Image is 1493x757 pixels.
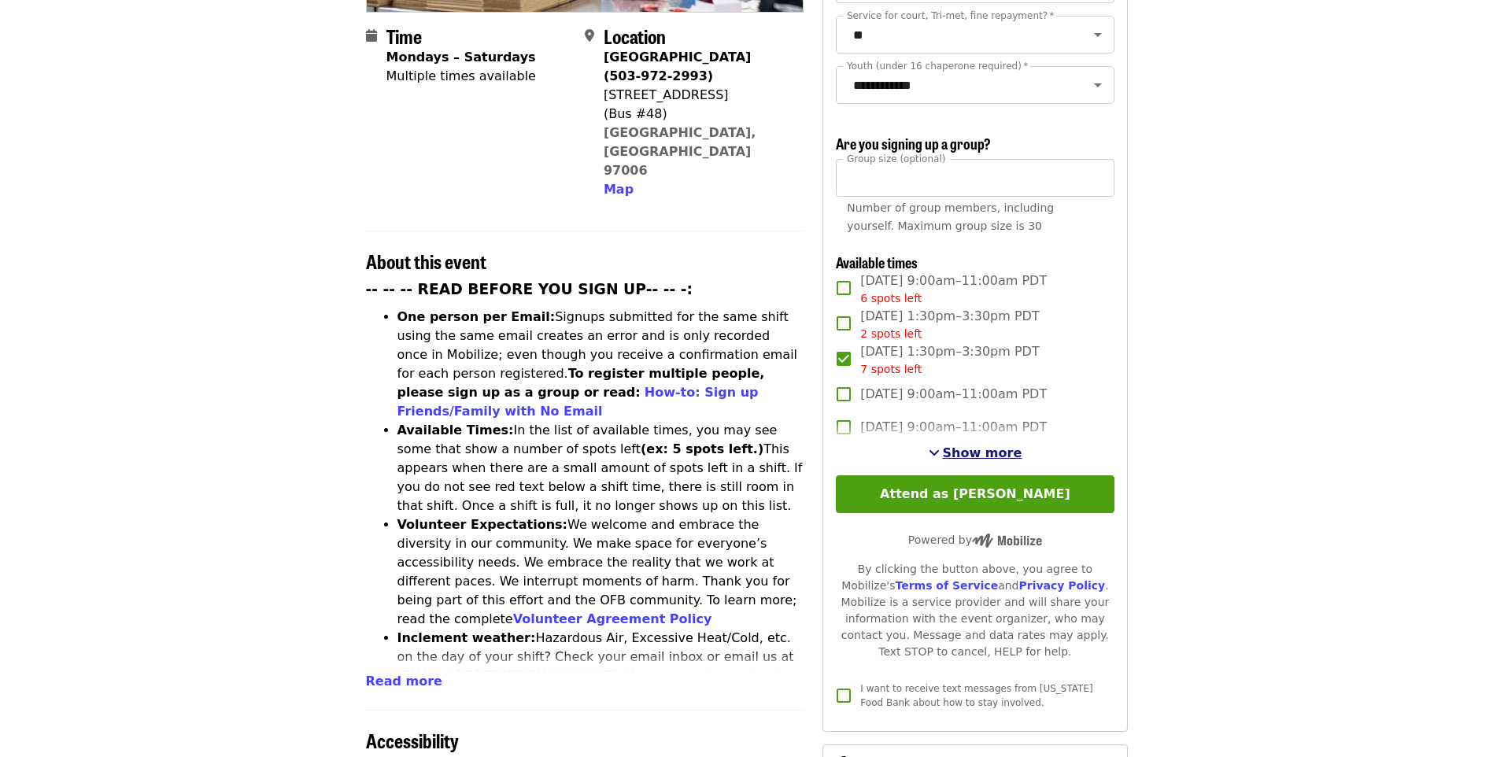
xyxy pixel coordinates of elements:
[366,28,377,43] i: calendar icon
[836,159,1114,197] input: [object Object]
[860,327,922,340] span: 2 spots left
[397,308,804,421] li: Signups submitted for the same shift using the same email creates an error and is only recorded o...
[860,292,922,305] span: 6 spots left
[847,11,1055,20] label: Service for court, Tri-met, fine repayment?
[604,22,666,50] span: Location
[366,674,442,689] span: Read more
[386,67,536,86] div: Multiple times available
[943,445,1022,460] span: Show more
[585,28,594,43] i: map-marker-alt icon
[836,133,991,153] span: Are you signing up a group?
[366,726,459,754] span: Accessibility
[397,309,556,324] strong: One person per Email:
[386,50,536,65] strong: Mondays – Saturdays
[397,515,804,629] li: We welcome and embrace the diversity in our community. We make space for everyone’s accessibility...
[836,475,1114,513] button: Attend as [PERSON_NAME]
[860,683,1092,708] span: I want to receive text messages from [US_STATE] Food Bank about how to stay involved.
[366,672,442,691] button: Read more
[972,534,1042,548] img: Powered by Mobilize
[847,201,1054,232] span: Number of group members, including yourself. Maximum group size is 30
[836,252,918,272] span: Available times
[1018,579,1105,592] a: Privacy Policy
[604,50,751,83] strong: [GEOGRAPHIC_DATA] (503-972-2993)
[860,363,922,375] span: 7 spots left
[908,534,1042,546] span: Powered by
[604,182,634,197] span: Map
[929,444,1022,463] button: See more timeslots
[895,579,998,592] a: Terms of Service
[1087,74,1109,96] button: Open
[397,366,765,400] strong: To register multiple people, please sign up as a group or read:
[397,630,536,645] strong: Inclement weather:
[860,418,1047,437] span: [DATE] 9:00am–11:00am PDT
[860,307,1039,342] span: [DATE] 1:30pm–3:30pm PDT
[386,22,422,50] span: Time
[860,342,1039,378] span: [DATE] 1:30pm–3:30pm PDT
[1087,24,1109,46] button: Open
[397,385,759,419] a: How-to: Sign up Friends/Family with No Email
[397,629,804,723] li: Hazardous Air, Excessive Heat/Cold, etc. on the day of your shift? Check your email inbox or emai...
[836,561,1114,660] div: By clicking the button above, you agree to Mobilize's and . Mobilize is a service provider and wi...
[847,61,1028,71] label: Youth (under 16 chaperone required)
[604,180,634,199] button: Map
[860,385,1047,404] span: [DATE] 9:00am–11:00am PDT
[366,281,693,297] strong: -- -- -- READ BEFORE YOU SIGN UP-- -- -:
[860,271,1047,307] span: [DATE] 9:00am–11:00am PDT
[604,105,791,124] div: (Bus #48)
[397,421,804,515] li: In the list of available times, you may see some that show a number of spots left This appears wh...
[604,125,756,178] a: [GEOGRAPHIC_DATA], [GEOGRAPHIC_DATA] 97006
[847,153,945,164] span: Group size (optional)
[641,441,763,456] strong: (ex: 5 spots left.)
[604,86,791,105] div: [STREET_ADDRESS]
[513,611,712,626] a: Volunteer Agreement Policy
[366,247,486,275] span: About this event
[397,423,514,438] strong: Available Times:
[397,517,568,532] strong: Volunteer Expectations:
